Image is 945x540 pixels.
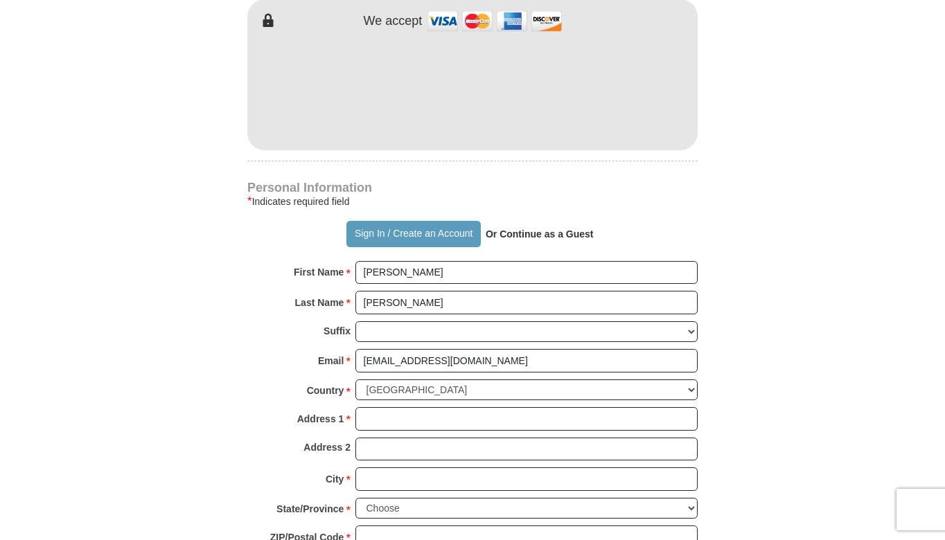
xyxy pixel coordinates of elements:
div: Indicates required field [247,193,698,210]
strong: Or Continue as a Guest [486,228,594,240]
strong: Last Name [295,293,344,312]
h4: We accept [364,14,423,29]
strong: Address 1 [297,409,344,429]
strong: First Name [294,262,344,282]
strong: City [326,469,344,489]
strong: Email [318,351,344,370]
button: Sign In / Create an Account [346,221,480,247]
strong: Suffix [324,321,351,341]
strong: Address 2 [303,438,351,457]
strong: Country [307,381,344,400]
h4: Personal Information [247,182,698,193]
strong: State/Province [276,499,344,519]
img: credit cards accepted [425,6,564,36]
